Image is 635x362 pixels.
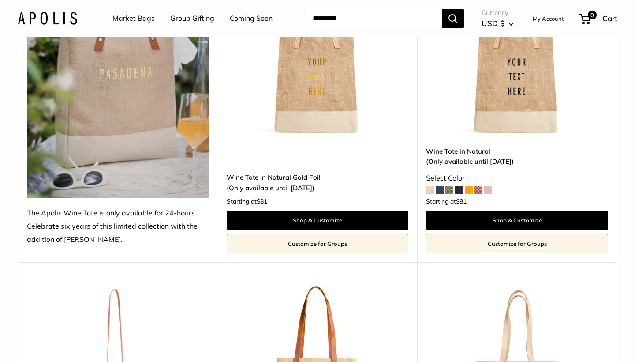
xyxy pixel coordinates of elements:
[456,197,467,205] span: $81
[579,11,617,26] a: 0 Cart
[230,12,273,25] a: Coming Soon
[27,207,209,246] div: The Apolis Wine Tote is only available for 24-hours. Celebrate six years of this limited collecti...
[18,12,77,25] img: Apolis
[170,12,214,25] a: Group Gifting
[426,172,608,185] div: Select Color
[482,16,514,30] button: USD $
[426,146,608,167] a: Wine Tote in Natural(Only available until [DATE])
[602,14,617,23] span: Cart
[227,198,267,204] span: Starting at
[533,13,564,24] a: My Account
[588,11,597,19] span: 0
[482,7,514,19] span: Currency
[442,9,464,28] button: Search
[426,211,608,230] a: Shop & Customize
[227,234,409,253] a: Customize for Groups
[426,234,608,253] a: Customize for Groups
[112,12,155,25] a: Market Bags
[257,197,267,205] span: $81
[482,19,504,28] span: USD $
[227,172,409,193] a: Wine Tote in Natural Gold Foil(Only available until [DATE])
[227,211,409,230] a: Shop & Customize
[426,198,467,204] span: Starting at
[306,9,442,28] input: Search...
